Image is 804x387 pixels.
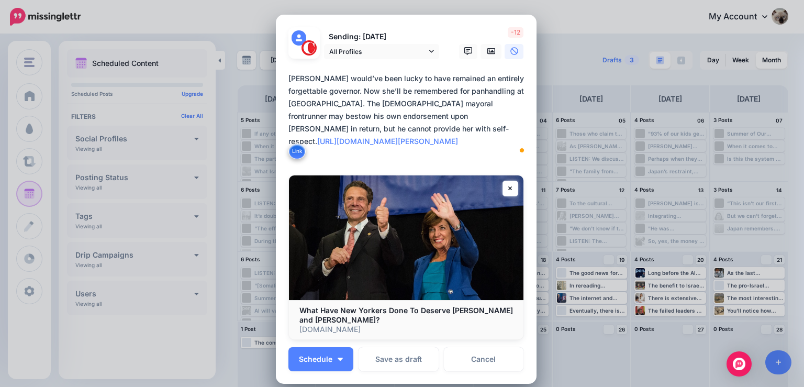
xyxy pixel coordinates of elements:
p: Sending: [DATE] [324,31,439,43]
img: What Have New Yorkers Done To Deserve Kathy Hochul and Andrew Cuomo? [289,175,523,301]
b: What Have New Yorkers Done To Deserve [PERSON_NAME] and [PERSON_NAME]? [299,306,513,324]
img: 291864331_468958885230530_187971914351797662_n-bsa127305.png [301,40,317,56]
img: arrow-down-white.png [338,358,343,361]
p: [DOMAIN_NAME] [299,325,513,334]
a: All Profiles [324,44,439,59]
span: All Profiles [329,46,427,57]
span: Schedule [299,356,332,363]
div: [PERSON_NAME] would’ve been lucky to have remained an entirely forgettable governor. Now she’ll b... [288,72,529,148]
button: Schedule [288,347,353,371]
button: Save as draft [359,347,439,371]
img: user_default_image.png [292,30,307,46]
textarea: To enrich screen reader interactions, please activate Accessibility in Grammarly extension settings [288,72,529,160]
button: Link [288,143,306,159]
span: -12 [508,27,523,38]
a: Cancel [444,347,524,371]
div: Open Intercom Messenger [727,351,752,377]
